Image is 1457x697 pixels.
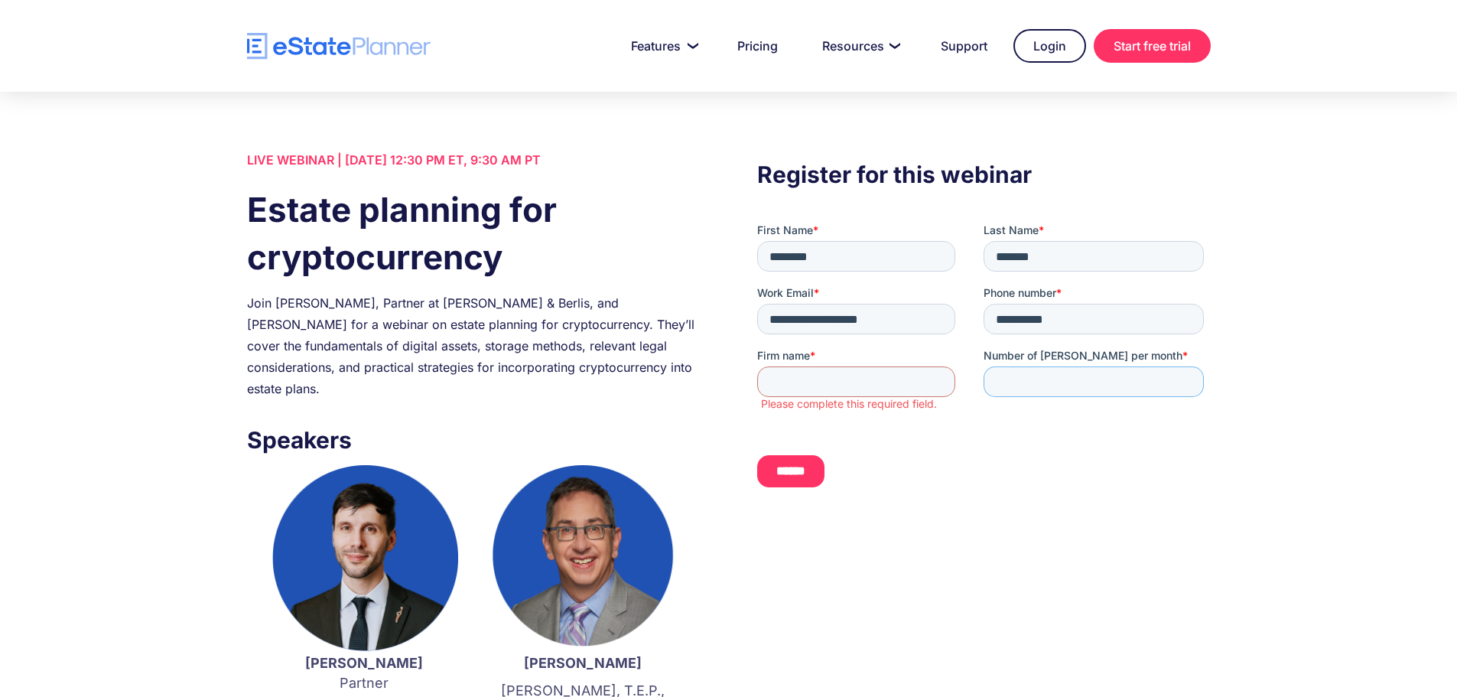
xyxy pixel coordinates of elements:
div: Join [PERSON_NAME], Partner at [PERSON_NAME] & Berlis, and [PERSON_NAME] for a webinar on estate ... [247,292,700,399]
h3: Register for this webinar [757,157,1210,192]
a: Pricing [719,31,796,61]
strong: [PERSON_NAME] [524,655,642,671]
a: Login [1013,29,1086,63]
a: home [247,33,431,60]
div: LIVE WEBINAR | [DATE] 12:30 PM ET, 9:30 AM PT [247,149,700,171]
p: Partner [270,653,458,693]
iframe: Form 0 [757,223,1210,500]
a: Support [922,31,1006,61]
a: Resources [804,31,915,61]
a: Features [613,31,711,61]
h1: Estate planning for cryptocurrency [247,186,700,281]
strong: [PERSON_NAME] [305,655,423,671]
h3: Speakers [247,422,700,458]
a: Start free trial [1094,29,1211,63]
